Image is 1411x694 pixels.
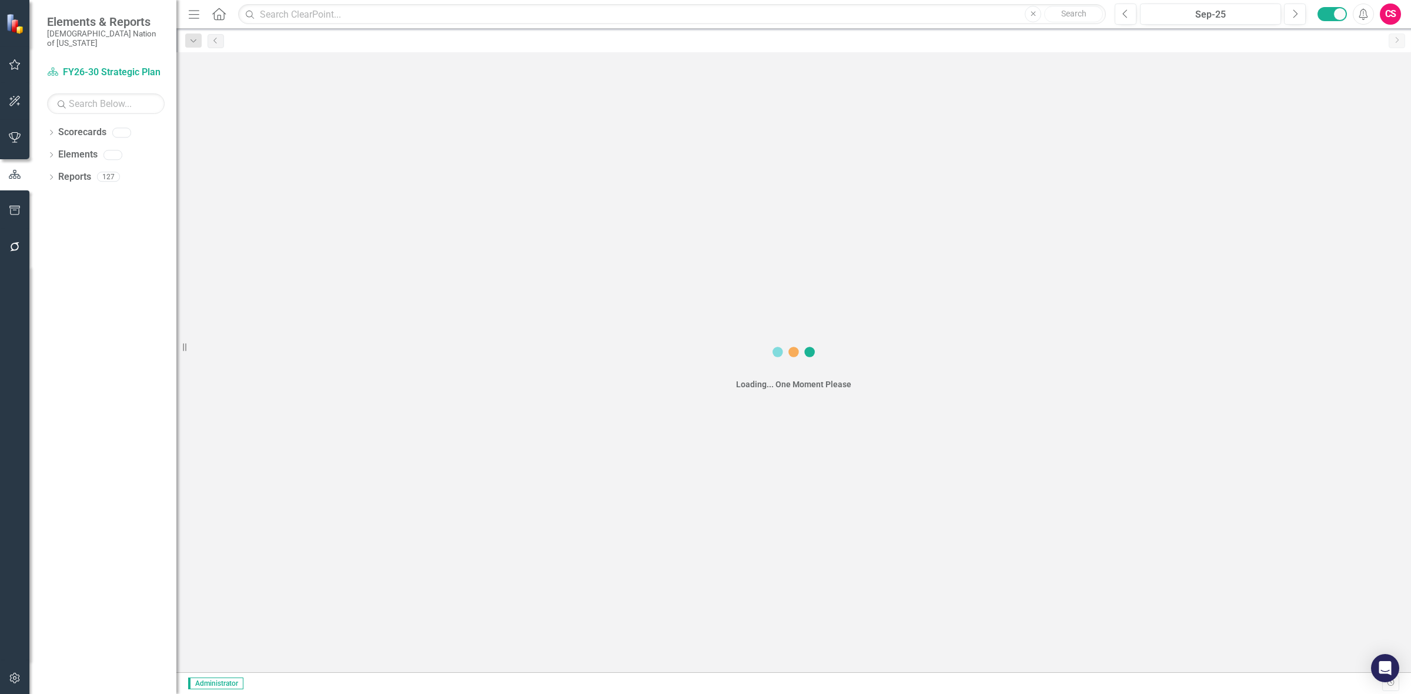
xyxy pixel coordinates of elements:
input: Search Below... [47,93,165,114]
button: Search [1044,6,1103,22]
div: Sep-25 [1144,8,1277,22]
a: FY26-30 Strategic Plan [47,66,165,79]
a: Elements [58,148,98,162]
div: Loading... One Moment Please [736,378,851,390]
div: Open Intercom Messenger [1371,654,1399,682]
a: Scorecards [58,126,106,139]
span: Administrator [188,678,243,689]
div: 127 [97,172,120,182]
input: Search ClearPoint... [238,4,1106,25]
img: ClearPoint Strategy [6,14,26,34]
a: Reports [58,170,91,184]
span: Search [1061,9,1086,18]
span: Elements & Reports [47,15,165,29]
button: CS [1380,4,1401,25]
button: Sep-25 [1140,4,1281,25]
small: [DEMOGRAPHIC_DATA] Nation of [US_STATE] [47,29,165,48]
